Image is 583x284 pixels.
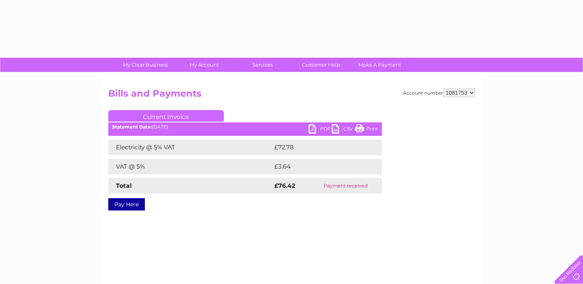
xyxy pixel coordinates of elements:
[172,58,236,72] a: My Account
[348,58,412,72] a: Make A Payment
[112,124,152,130] b: Statement Date:
[108,140,272,155] td: Electricity @ 5% VAT
[274,182,295,189] strong: £76.42
[231,58,294,72] a: Services
[289,58,353,72] a: Customer Help
[272,140,366,155] td: £72.78
[116,182,132,189] strong: Total
[108,124,382,130] div: [DATE]
[108,88,475,103] h2: Bills and Payments
[272,159,364,174] td: £3.64
[355,124,378,135] a: Print
[114,58,177,72] a: My Clear Business
[108,198,145,210] a: Pay Here
[332,124,355,135] a: CSV
[403,88,475,97] div: Account number
[309,178,381,194] td: Payment received
[108,110,224,122] a: Current Invoice
[108,159,272,174] td: VAT @ 5%
[309,124,332,135] a: PDF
